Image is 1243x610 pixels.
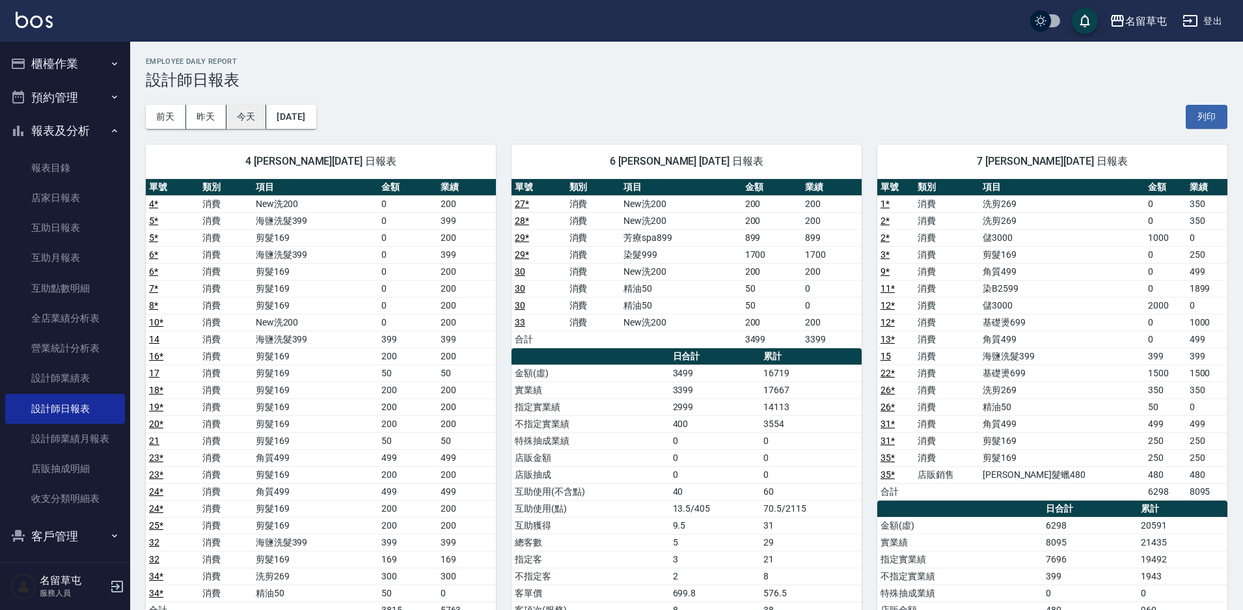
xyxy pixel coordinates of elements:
[760,534,862,551] td: 29
[914,398,979,415] td: 消費
[802,246,862,263] td: 1700
[253,195,379,212] td: New洗200
[437,314,496,331] td: 200
[199,551,253,568] td: 消費
[253,381,379,398] td: 剪髮169
[515,300,525,311] a: 30
[253,449,379,466] td: 角質499
[742,263,802,280] td: 200
[979,263,1145,280] td: 角質499
[620,229,742,246] td: 芳療spa899
[199,195,253,212] td: 消費
[566,195,621,212] td: 消費
[378,534,437,551] td: 399
[378,331,437,348] td: 399
[979,449,1145,466] td: 剪髮169
[914,229,979,246] td: 消費
[437,212,496,229] td: 399
[1145,246,1186,263] td: 0
[914,280,979,297] td: 消費
[253,483,379,500] td: 角質499
[149,537,159,548] a: 32
[378,466,437,483] td: 200
[914,365,979,381] td: 消費
[620,263,742,280] td: New洗200
[1145,483,1186,500] td: 6298
[914,449,979,466] td: 消費
[199,331,253,348] td: 消費
[253,263,379,280] td: 剪髮169
[437,551,496,568] td: 169
[512,517,670,534] td: 互助獲得
[253,246,379,263] td: 海鹽洗髮399
[5,454,125,484] a: 店販抽成明細
[5,243,125,273] a: 互助月報表
[742,297,802,314] td: 50
[199,365,253,381] td: 消費
[199,246,253,263] td: 消費
[378,195,437,212] td: 0
[186,105,226,129] button: 昨天
[199,432,253,449] td: 消費
[199,398,253,415] td: 消費
[1043,534,1138,551] td: 8095
[670,483,761,500] td: 40
[979,415,1145,432] td: 角質499
[979,398,1145,415] td: 精油50
[437,483,496,500] td: 499
[199,449,253,466] td: 消費
[437,415,496,432] td: 200
[760,365,862,381] td: 16719
[914,297,979,314] td: 消費
[914,246,979,263] td: 消費
[760,348,862,365] th: 累計
[378,517,437,534] td: 200
[1145,466,1186,483] td: 480
[1145,348,1186,365] td: 399
[742,212,802,229] td: 200
[5,363,125,393] a: 設計師業績表
[378,229,437,246] td: 0
[1145,415,1186,432] td: 499
[253,348,379,365] td: 剪髮169
[979,466,1145,483] td: [PERSON_NAME]髮蠟480
[742,195,802,212] td: 200
[378,212,437,229] td: 0
[1186,263,1227,280] td: 499
[515,317,525,327] a: 33
[979,348,1145,365] td: 海鹽洗髮399
[566,179,621,196] th: 類別
[253,517,379,534] td: 剪髮169
[437,331,496,348] td: 399
[437,517,496,534] td: 200
[199,415,253,432] td: 消費
[378,348,437,365] td: 200
[199,179,253,196] th: 類別
[253,551,379,568] td: 剪髮169
[253,398,379,415] td: 剪髮169
[760,415,862,432] td: 3554
[670,466,761,483] td: 0
[914,348,979,365] td: 消費
[378,297,437,314] td: 0
[1186,229,1227,246] td: 0
[877,179,914,196] th: 單號
[620,195,742,212] td: New洗200
[1186,105,1227,129] button: 列印
[199,534,253,551] td: 消費
[566,297,621,314] td: 消費
[742,246,802,263] td: 1700
[437,195,496,212] td: 200
[802,331,862,348] td: 3399
[1186,314,1227,331] td: 1000
[5,520,125,553] button: 客戶管理
[149,368,159,378] a: 17
[802,297,862,314] td: 0
[1186,195,1227,212] td: 350
[1072,8,1098,34] button: save
[199,483,253,500] td: 消費
[378,432,437,449] td: 50
[1145,381,1186,398] td: 350
[1186,179,1227,196] th: 業績
[1145,449,1186,466] td: 250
